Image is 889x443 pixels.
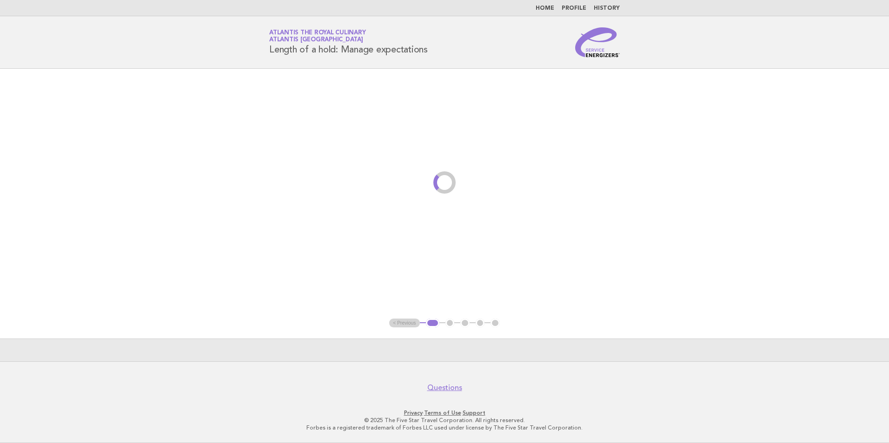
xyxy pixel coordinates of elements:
a: History [594,6,620,11]
a: Support [463,410,485,416]
a: Terms of Use [424,410,461,416]
a: Home [536,6,554,11]
h1: Length of a hold: Manage expectations [269,30,428,54]
p: Forbes is a registered trademark of Forbes LLC used under license by The Five Star Travel Corpora... [160,424,729,431]
a: Atlantis the Royal CulinaryAtlantis [GEOGRAPHIC_DATA] [269,30,365,43]
a: Profile [562,6,586,11]
p: · · [160,409,729,417]
p: © 2025 The Five Star Travel Corporation. All rights reserved. [160,417,729,424]
img: Service Energizers [575,27,620,57]
a: Privacy [404,410,423,416]
span: Atlantis [GEOGRAPHIC_DATA] [269,37,363,43]
a: Questions [427,383,462,392]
